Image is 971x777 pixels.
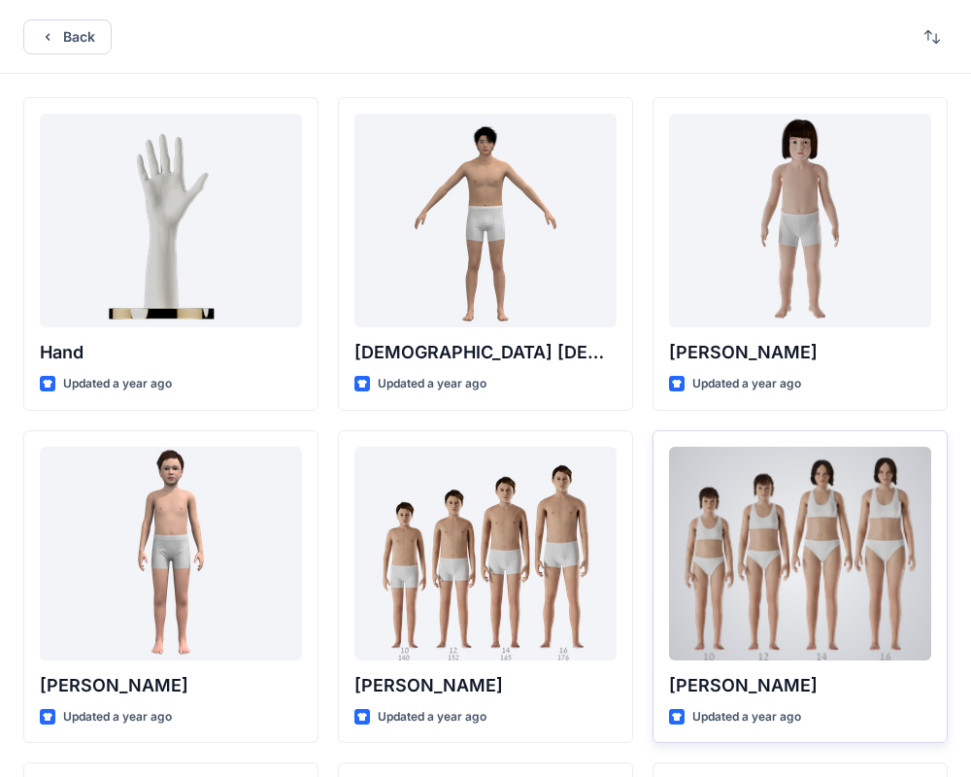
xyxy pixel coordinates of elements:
[354,339,617,366] p: [DEMOGRAPHIC_DATA] [DEMOGRAPHIC_DATA]
[40,339,302,366] p: Hand
[40,447,302,660] a: Emil
[669,339,931,366] p: [PERSON_NAME]
[354,672,617,699] p: [PERSON_NAME]
[669,672,931,699] p: [PERSON_NAME]
[669,114,931,327] a: Charlie
[23,19,112,54] button: Back
[63,374,172,394] p: Updated a year ago
[40,114,302,327] a: Hand
[354,114,617,327] a: Male Asian
[669,447,931,660] a: Brenda
[692,374,801,394] p: Updated a year ago
[378,707,486,727] p: Updated a year ago
[692,707,801,727] p: Updated a year ago
[40,672,302,699] p: [PERSON_NAME]
[378,374,486,394] p: Updated a year ago
[354,447,617,660] a: Brandon
[63,707,172,727] p: Updated a year ago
